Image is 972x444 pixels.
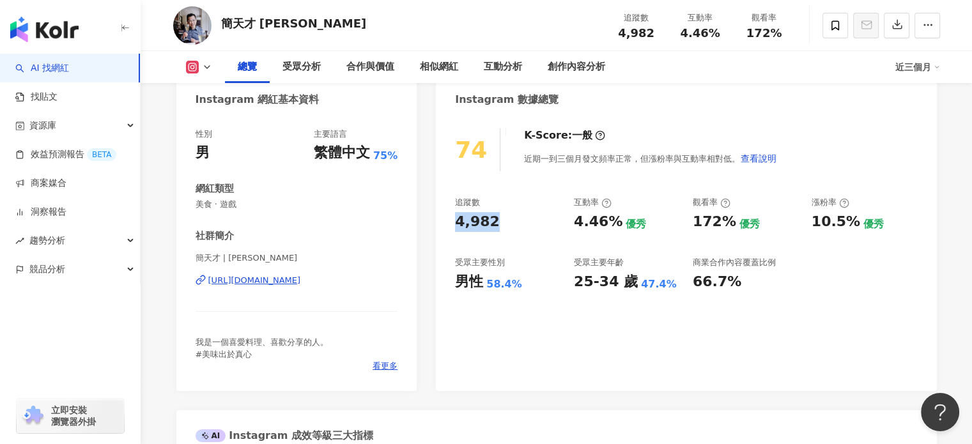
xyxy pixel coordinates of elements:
[29,255,65,284] span: 競品分析
[693,197,730,208] div: 觀看率
[574,257,624,268] div: 受眾主要年齡
[196,275,398,286] a: [URL][DOMAIN_NAME]
[626,217,646,231] div: 優秀
[29,111,56,140] span: 資源庫
[15,206,66,218] a: 洞察報告
[196,143,210,163] div: 男
[196,429,373,443] div: Instagram 成效等級三大指標
[373,149,397,163] span: 75%
[420,59,458,75] div: 相似網紅
[373,360,397,372] span: 看更多
[455,272,483,292] div: 男性
[15,62,69,75] a: searchAI 找網紅
[455,212,500,232] div: 4,982
[812,212,860,232] div: 10.5%
[693,212,736,232] div: 172%
[863,217,884,231] div: 優秀
[196,182,234,195] div: 網紅類型
[455,93,559,107] div: Instagram 數據總覽
[346,59,394,75] div: 合作與價值
[314,143,370,163] div: 繁體中文
[455,257,505,268] div: 受眾主要性別
[238,59,257,75] div: 總覽
[196,128,212,140] div: 性別
[10,17,79,42] img: logo
[921,393,959,431] iframe: Help Scout Beacon - Open
[746,27,782,40] span: 172%
[196,337,328,358] span: 我是一個喜愛料理、喜歡分享的人。 #美味出於真心
[17,399,124,433] a: chrome extension立即安裝 瀏覽器外掛
[15,91,58,103] a: 找貼文
[641,277,677,291] div: 47.4%
[548,59,605,75] div: 創作內容分析
[196,429,226,442] div: AI
[524,146,777,171] div: 近期一到三個月發文頻率正常，但漲粉率與互動率相對低。
[618,26,654,40] span: 4,982
[173,6,212,45] img: KOL Avatar
[314,128,347,140] div: 主要語言
[895,57,940,77] div: 近三個月
[455,197,480,208] div: 追蹤數
[741,153,776,164] span: 查看說明
[486,277,522,291] div: 58.4%
[812,197,849,208] div: 漲粉率
[484,59,522,75] div: 互動分析
[740,11,789,24] div: 觀看率
[208,275,301,286] div: [URL][DOMAIN_NAME]
[221,15,367,31] div: 簡天才 [PERSON_NAME]
[524,128,605,142] div: K-Score :
[196,229,234,243] div: 社群簡介
[612,11,661,24] div: 追蹤數
[20,406,45,426] img: chrome extension
[455,137,487,163] div: 74
[740,146,777,171] button: 查看說明
[574,272,638,292] div: 25-34 歲
[739,217,760,231] div: 優秀
[676,11,725,24] div: 互動率
[572,128,592,142] div: 一般
[51,404,96,427] span: 立即安裝 瀏覽器外掛
[574,212,622,232] div: 4.46%
[196,93,320,107] div: Instagram 網紅基本資料
[574,197,612,208] div: 互動率
[196,199,398,210] span: 美食 · 遊戲
[196,252,398,264] span: 簡天才 | [PERSON_NAME]
[693,257,776,268] div: 商業合作內容覆蓋比例
[29,226,65,255] span: 趨勢分析
[693,272,741,292] div: 66.7%
[15,148,116,161] a: 效益預測報告BETA
[680,27,720,40] span: 4.46%
[15,236,24,245] span: rise
[15,177,66,190] a: 商案媒合
[282,59,321,75] div: 受眾分析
